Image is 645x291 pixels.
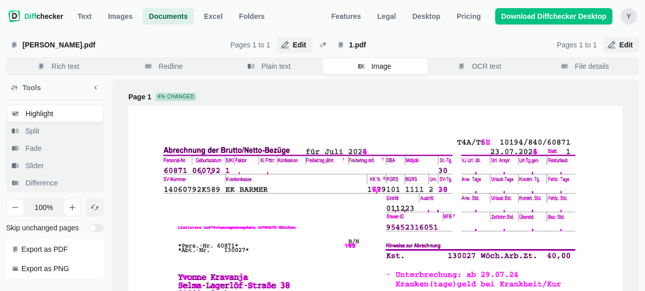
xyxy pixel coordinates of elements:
[233,8,271,24] button: Folders
[24,11,63,21] span: checker
[329,11,363,21] span: Features
[603,37,639,53] button: Edit
[347,40,547,50] span: 1.pdf
[495,8,612,24] a: Download Diffchecker Desktop
[7,123,103,139] button: Split
[621,8,637,24] button: y
[533,58,638,74] button: File details
[23,178,60,188] span: Difference
[333,37,551,53] label: 1.pdf upload
[21,244,68,254] span: Export as PDF
[23,109,55,119] span: Highlight
[202,11,225,21] span: Excel
[7,58,112,74] button: Rich text
[7,105,103,122] button: Highlight
[88,80,104,96] button: Minimize sidebar
[375,11,398,21] span: Legal
[155,93,196,101] div: 4% changed
[21,263,69,274] span: Export as PNG
[143,8,194,24] a: Documents
[428,58,533,74] button: OCR text
[6,223,85,233] span: Skip unchanged pages
[369,61,393,71] span: Image
[316,39,329,51] button: Swap diffs
[371,8,402,24] a: Legal
[333,37,551,53] span: 1.pdf
[573,61,611,71] span: File details
[218,58,322,74] button: Plain text
[106,11,135,21] span: Images
[237,11,267,21] span: Folders
[410,11,442,21] span: Desktop
[71,8,98,24] a: Text
[24,12,36,20] span: Diff
[23,126,41,136] span: Split
[6,37,224,53] label: Juli Inscape.pdf upload
[8,8,63,24] a: Diffchecker
[617,40,635,50] span: Edit
[406,8,446,24] a: Desktop
[23,143,44,153] span: Fade
[499,11,608,21] span: Download Diffchecker Desktop
[23,161,46,171] span: Slider
[557,40,597,50] div: Pages 1 to 1
[6,37,224,53] span: Juli Inscape.pdf
[259,61,293,71] span: Plain text
[323,58,427,74] button: Image
[156,61,184,71] span: Redline
[147,11,190,21] span: Documents
[230,40,271,50] div: Pages 1 to 1
[20,83,43,93] span: Tools
[23,202,64,213] span: 100 %
[470,61,503,71] span: OCR text
[49,61,81,71] span: Rich text
[7,140,103,156] button: Fade
[75,11,94,21] span: Text
[8,10,20,22] img: Diffchecker logo
[128,92,151,102] span: Page 1
[7,259,103,278] button: Export as PNG
[291,40,308,50] span: Edit
[102,8,139,24] a: Images
[198,8,229,24] a: Excel
[113,58,217,74] button: Redline
[7,240,103,258] button: Export as PDF
[325,8,367,24] a: Features
[277,37,312,53] button: Edit
[454,11,482,21] span: Pricing
[20,40,220,50] span: [PERSON_NAME].pdf
[450,8,487,24] a: Pricing
[7,157,103,174] button: Slider
[7,175,103,191] button: Difference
